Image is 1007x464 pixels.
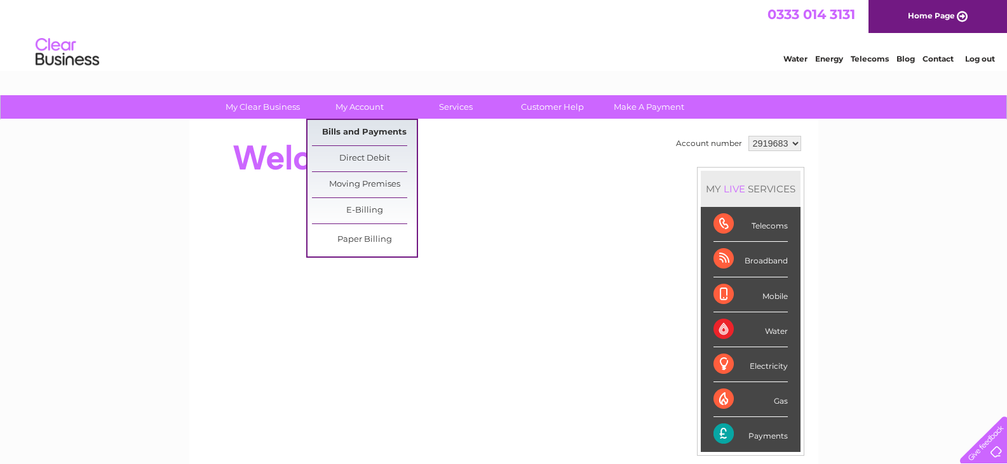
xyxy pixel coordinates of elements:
td: Account number [673,133,745,154]
a: Direct Debit [312,146,417,171]
a: Contact [923,54,954,63]
div: Gas [713,382,788,417]
div: LIVE [721,183,748,195]
a: Services [403,95,508,119]
a: Make A Payment [597,95,701,119]
a: My Account [307,95,412,119]
a: Moving Premises [312,172,417,197]
a: My Clear Business [210,95,315,119]
a: Customer Help [500,95,605,119]
div: Electricity [713,347,788,382]
div: Mobile [713,277,788,312]
a: Bills and Payments [312,120,417,145]
div: MY SERVICES [701,171,801,207]
div: Broadband [713,242,788,277]
div: Telecoms [713,207,788,242]
a: Paper Billing [312,227,417,253]
a: E-Billing [312,198,417,223]
div: Clear Business is a trading name of Verastar Limited (registered in [GEOGRAPHIC_DATA] No. 3667643... [204,7,804,62]
a: Log out [965,54,995,63]
a: Blog [896,54,915,63]
a: Telecoms [851,54,889,63]
a: 0333 014 3131 [767,6,855,22]
div: Payments [713,417,788,451]
a: Water [783,54,808,63]
div: Water [713,312,788,347]
img: logo.png [35,33,100,72]
a: Energy [815,54,843,63]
